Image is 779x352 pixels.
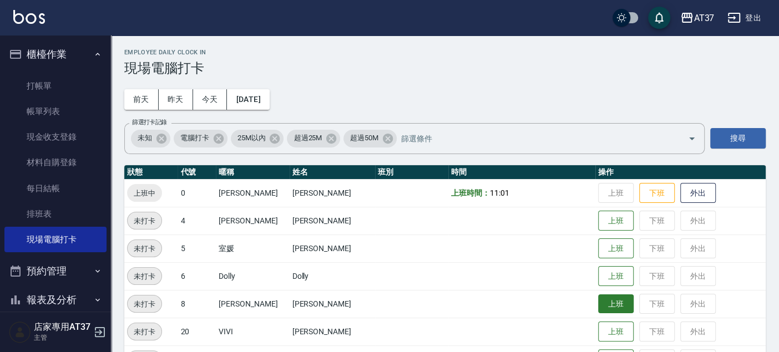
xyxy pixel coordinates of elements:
[128,298,161,310] span: 未打卡
[290,290,375,318] td: [PERSON_NAME]
[174,130,227,147] div: 電腦打卡
[4,99,107,124] a: 帳單列表
[4,227,107,252] a: 現場電腦打卡
[178,179,216,207] td: 0
[598,238,634,259] button: 上班
[598,322,634,342] button: 上班
[343,130,397,147] div: 超過50M
[124,49,766,56] h2: Employee Daily Clock In
[375,165,448,180] th: 班別
[216,262,289,290] td: Dolly
[131,132,159,144] span: 未知
[598,266,634,287] button: 上班
[216,207,289,234] td: [PERSON_NAME]
[178,165,216,180] th: 代號
[639,183,675,203] button: 下班
[178,207,216,234] td: 4
[4,40,107,69] button: 櫃檯作業
[128,243,161,254] span: 未打卡
[4,73,107,99] a: 打帳單
[227,89,269,110] button: [DATE]
[231,132,272,144] span: 25M以內
[216,290,289,318] td: [PERSON_NAME]
[159,89,193,110] button: 昨天
[124,165,178,180] th: 狀態
[683,130,701,147] button: Open
[680,183,716,203] button: 外出
[490,188,509,197] span: 11:01
[4,257,107,285] button: 預約管理
[178,318,216,345] td: 20
[694,11,714,25] div: AT37
[34,322,90,333] h5: 店家專用AT37
[723,8,766,28] button: 登出
[287,130,340,147] div: 超過25M
[193,89,227,110] button: 今天
[290,318,375,345] td: [PERSON_NAME]
[132,118,167,126] label: 篩選打卡記錄
[124,89,159,110] button: 前天
[290,207,375,234] td: [PERSON_NAME]
[4,150,107,175] a: 材料自購登錄
[4,124,107,150] a: 現金收支登錄
[216,179,289,207] td: [PERSON_NAME]
[4,285,107,314] button: 報表及分析
[216,234,289,262] td: 室媛
[174,132,216,144] span: 電腦打卡
[4,201,107,227] a: 排班表
[124,60,766,76] h3: 現場電腦打卡
[448,165,595,180] th: 時間
[595,165,766,180] th: 操作
[451,188,490,197] b: 上班時間：
[216,165,289,180] th: 暱稱
[231,130,284,147] div: 25M以內
[287,132,328,144] span: 超過25M
[710,128,766,149] button: 搜尋
[598,211,634,231] button: 上班
[178,262,216,290] td: 6
[128,326,161,338] span: 未打卡
[290,179,375,207] td: [PERSON_NAME]
[676,7,719,29] button: AT37
[4,176,107,201] a: 每日結帳
[290,262,375,290] td: Dolly
[178,290,216,318] td: 8
[128,215,161,227] span: 未打卡
[290,234,375,262] td: [PERSON_NAME]
[131,130,170,147] div: 未知
[34,333,90,343] p: 主管
[13,10,45,24] img: Logo
[648,7,670,29] button: save
[128,271,161,282] span: 未打卡
[216,318,289,345] td: VIVI
[127,187,162,199] span: 上班中
[9,321,31,343] img: Person
[343,132,385,144] span: 超過50M
[178,234,216,262] td: 5
[398,129,669,148] input: 篩選條件
[290,165,375,180] th: 姓名
[598,294,634,314] button: 上班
